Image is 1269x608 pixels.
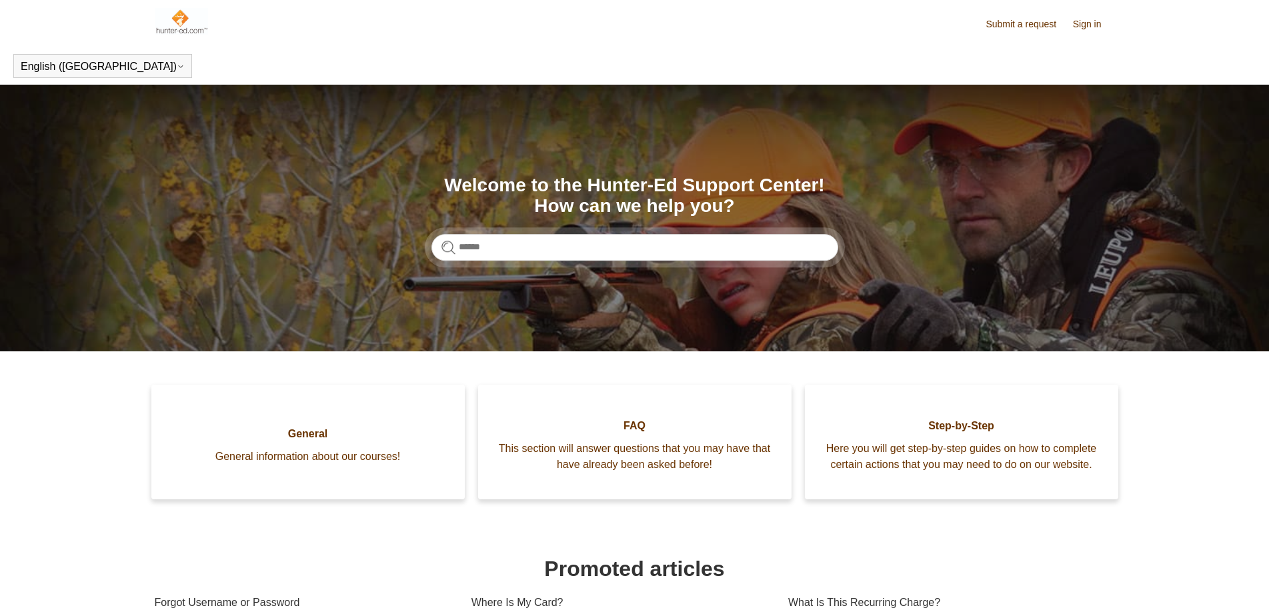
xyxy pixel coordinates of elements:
a: Step-by-Step Here you will get step-by-step guides on how to complete certain actions that you ma... [805,385,1118,499]
a: Sign in [1073,17,1115,31]
a: General General information about our courses! [151,385,465,499]
span: Here you will get step-by-step guides on how to complete certain actions that you may need to do ... [825,441,1098,473]
input: Search [431,234,838,261]
button: English ([GEOGRAPHIC_DATA]) [21,61,185,73]
span: General [171,426,445,442]
a: Submit a request [986,17,1070,31]
span: This section will answer questions that you may have that have already been asked before! [498,441,772,473]
span: Step-by-Step [825,418,1098,434]
h1: Welcome to the Hunter-Ed Support Center! How can we help you? [431,175,838,217]
span: FAQ [498,418,772,434]
h1: Promoted articles [155,553,1115,585]
span: General information about our courses! [171,449,445,465]
a: FAQ This section will answer questions that you may have that have already been asked before! [478,385,792,499]
img: Hunter-Ed Help Center home page [155,8,209,35]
